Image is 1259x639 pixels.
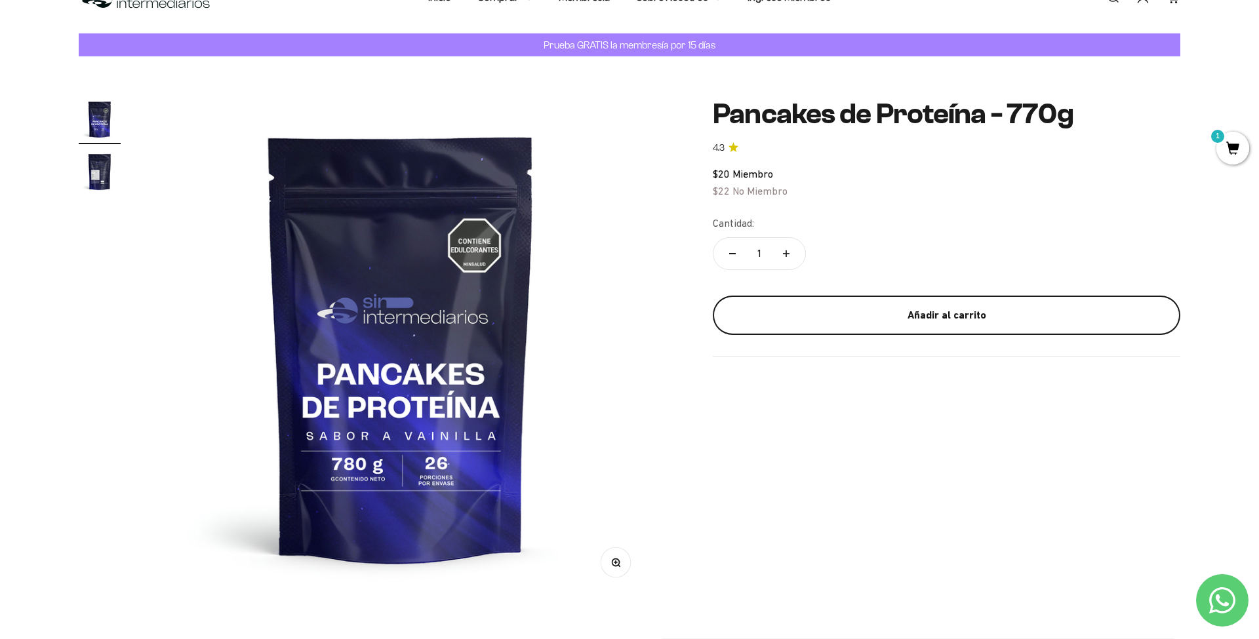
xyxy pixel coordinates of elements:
button: Ir al artículo 2 [79,151,121,197]
h1: Pancakes de Proteína - 770g [713,98,1180,130]
img: Pancakes de Proteína - 770g [79,151,121,193]
img: Pancakes de Proteína - 770g [152,98,650,596]
button: Reducir cantidad [713,238,751,269]
div: Añadir al carrito [739,307,1154,324]
button: Ir al artículo 1 [79,98,121,144]
span: 4.3 [713,141,725,155]
a: 4.34.3 de 5.0 estrellas [713,141,1180,155]
span: $20 [713,168,730,180]
label: Cantidad: [713,215,754,232]
span: Miembro [732,168,773,180]
button: Añadir al carrito [713,296,1180,335]
span: $22 [713,185,730,197]
button: Aumentar cantidad [767,238,805,269]
img: Pancakes de Proteína - 770g [79,98,121,140]
mark: 1 [1210,128,1226,144]
a: 1 [1216,142,1249,157]
p: Prueba GRATIS la membresía por 15 días [540,37,719,53]
span: No Miembro [732,185,788,197]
